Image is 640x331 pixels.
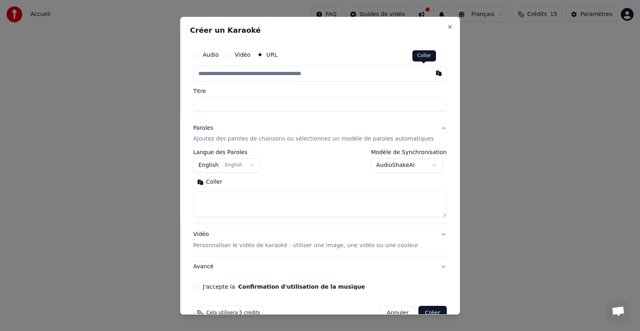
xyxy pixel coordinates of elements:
[203,284,365,289] label: J'accepte la
[235,52,250,57] label: Vidéo
[193,149,260,155] label: Langue des Paroles
[193,256,447,277] button: Avancé
[203,52,219,57] label: Audio
[193,124,213,132] div: Paroles
[371,149,447,155] label: Modèle de Synchronisation
[238,284,365,289] button: J'accepte la
[193,176,226,188] button: Coller
[419,306,447,320] button: Créer
[193,135,434,143] p: Ajoutez des paroles de chansons ou sélectionnez un modèle de paroles automatiques
[193,88,447,93] label: Titre
[193,242,418,250] p: Personnaliser le vidéo de karaoké : utiliser une image, une vidéo ou une couleur
[412,50,436,61] div: Coller
[193,230,418,250] div: Vidéo
[193,117,447,149] button: ParolesAjoutez des paroles de chansons ou sélectionnez un modèle de paroles automatiques
[193,149,447,224] div: ParolesAjoutez des paroles de chansons ou sélectionnez un modèle de paroles automatiques
[266,52,278,57] label: URL
[206,310,260,316] span: Cela utilisera 5 crédits
[380,306,415,320] button: Annuler
[190,26,450,34] h2: Créer un Karaoké
[193,224,447,256] button: VidéoPersonnaliser le vidéo de karaoké : utiliser une image, une vidéo ou une couleur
